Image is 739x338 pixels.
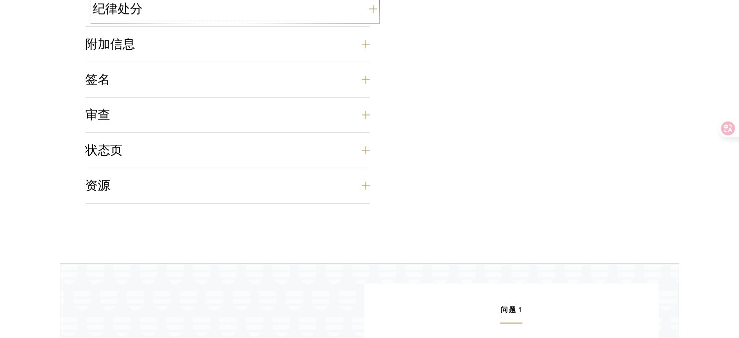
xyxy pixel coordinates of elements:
[86,174,370,198] button: 资源
[86,68,370,92] button: 签名
[86,32,370,56] button: 附加信息
[86,142,123,158] font: 状态页
[86,107,111,122] font: 审查
[86,103,370,127] button: 审查
[86,178,111,193] font: 资源
[86,36,136,52] font: 附加信息
[86,72,111,87] font: 签名
[501,305,522,315] font: 问题 1
[93,1,143,16] font: 纪律处分
[86,138,370,162] button: 状态页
